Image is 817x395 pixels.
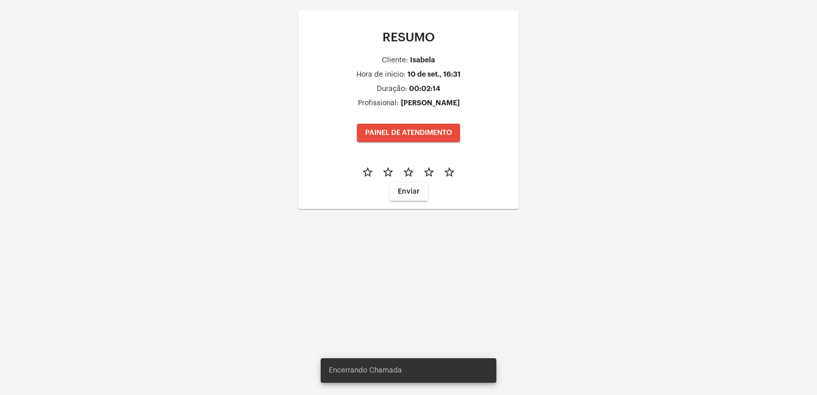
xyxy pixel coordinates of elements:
[357,124,460,142] button: PAINEL DE ATENDIMENTO
[365,129,452,136] span: PAINEL DE ATENDIMENTO
[443,166,455,178] mat-icon: star_border
[410,56,435,64] div: Isabela
[398,188,420,195] span: Enviar
[390,182,428,201] button: Enviar
[401,99,460,107] div: [PERSON_NAME]
[358,100,399,107] div: Profissional:
[382,57,408,64] div: Cliente:
[356,71,405,79] div: Hora de inicio:
[423,166,435,178] mat-icon: star_border
[382,166,394,178] mat-icon: star_border
[329,365,402,376] span: Encerrando Chamada
[377,85,407,93] div: Duração:
[407,71,461,78] div: 10 de set., 16:31
[402,166,415,178] mat-icon: star_border
[362,166,374,178] mat-icon: star_border
[306,31,511,44] p: RESUMO
[409,85,440,92] div: 00:02:14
